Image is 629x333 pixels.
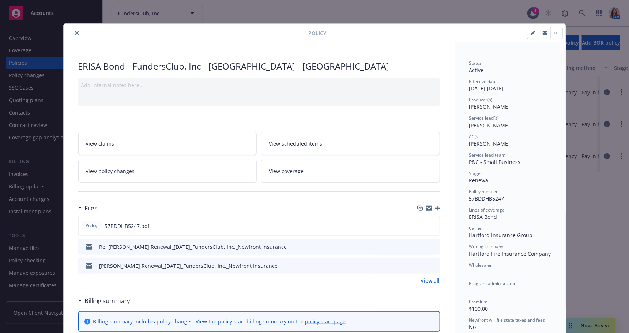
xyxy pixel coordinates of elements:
[430,243,437,251] button: preview file
[469,67,484,74] span: Active
[469,280,516,287] span: Program administrator
[469,115,499,121] span: Service lead(s)
[469,243,504,250] span: Writing company
[84,222,99,229] span: Policy
[469,287,471,294] span: -
[78,60,440,72] div: ERISA Bond - FundersClub, Inc - [GEOGRAPHIC_DATA] - [GEOGRAPHIC_DATA]
[105,222,150,230] span: 57BDDHB5247.pdf
[469,232,533,239] span: Hartford Insurance Group
[469,177,490,184] span: Renewal
[469,305,488,312] span: $100.00
[469,323,476,330] span: No
[469,195,504,202] span: 57BDDHB5247
[418,222,424,230] button: download file
[81,81,437,89] div: Add internal notes here...
[99,243,287,251] div: Re: [PERSON_NAME] Renewal_[DATE]_FundersClub, Inc._Newfront Insurance
[469,134,480,140] span: AC(s)
[469,225,484,231] span: Carrier
[469,262,492,268] span: Wholesaler
[419,243,425,251] button: download file
[85,203,98,213] h3: Files
[430,262,437,270] button: preview file
[78,160,257,183] a: View policy changes
[261,132,440,155] a: View scheduled items
[469,269,471,276] span: -
[469,78,551,92] div: [DATE] - [DATE]
[469,103,510,110] span: [PERSON_NAME]
[72,29,81,37] button: close
[305,318,346,325] a: policy start page
[469,207,505,213] span: Lines of coverage
[469,299,488,305] span: Premium
[86,140,114,147] span: View claims
[261,160,440,183] a: View coverage
[469,188,498,195] span: Policy number
[269,167,304,175] span: View coverage
[78,203,98,213] div: Files
[469,250,551,257] span: Hartford Fire Insurance Company
[421,277,440,284] a: View all
[469,158,521,165] span: P&C - Small Business
[430,222,437,230] button: preview file
[469,122,510,129] span: [PERSON_NAME]
[419,262,425,270] button: download file
[99,262,278,270] div: [PERSON_NAME] Renewal_[DATE]_FundersClub, Inc._Newfront Insurance
[469,140,510,147] span: [PERSON_NAME]
[469,152,506,158] span: Service lead team
[85,296,131,306] h3: Billing summary
[78,296,131,306] div: Billing summary
[469,97,493,103] span: Producer(s)
[469,78,499,85] span: Effective dates
[78,132,257,155] a: View claims
[93,318,347,325] div: Billing summary includes policy changes. View the policy start billing summary on the .
[86,167,135,175] span: View policy changes
[469,213,551,221] div: ERISA Bond
[269,140,322,147] span: View scheduled items
[469,60,482,66] span: Status
[469,170,481,176] span: Stage
[309,29,327,37] span: Policy
[469,317,545,323] span: Newfront will file state taxes and fees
